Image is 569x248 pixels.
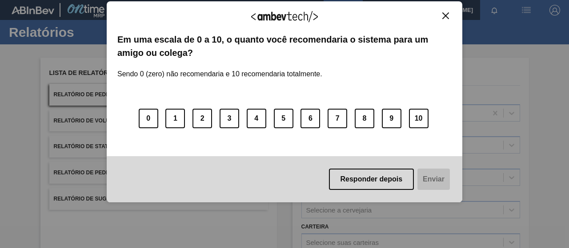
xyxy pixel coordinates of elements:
label: Em uma escala de 0 a 10, o quanto você recomendaria o sistema para um amigo ou colega? [117,33,452,60]
img: Close [442,12,449,19]
img: Logo Ambevtech [251,11,318,22]
button: 5 [274,109,293,128]
button: 0 [139,109,158,128]
button: 2 [192,109,212,128]
button: 4 [247,109,266,128]
button: 9 [382,109,401,128]
button: Close [440,12,452,20]
button: 6 [301,109,320,128]
button: 8 [355,109,374,128]
button: 1 [165,109,185,128]
button: 3 [220,109,239,128]
button: 10 [409,109,429,128]
label: Sendo 0 (zero) não recomendaria e 10 recomendaria totalmente. [117,59,322,78]
button: 7 [328,109,347,128]
button: Responder depois [329,169,414,190]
